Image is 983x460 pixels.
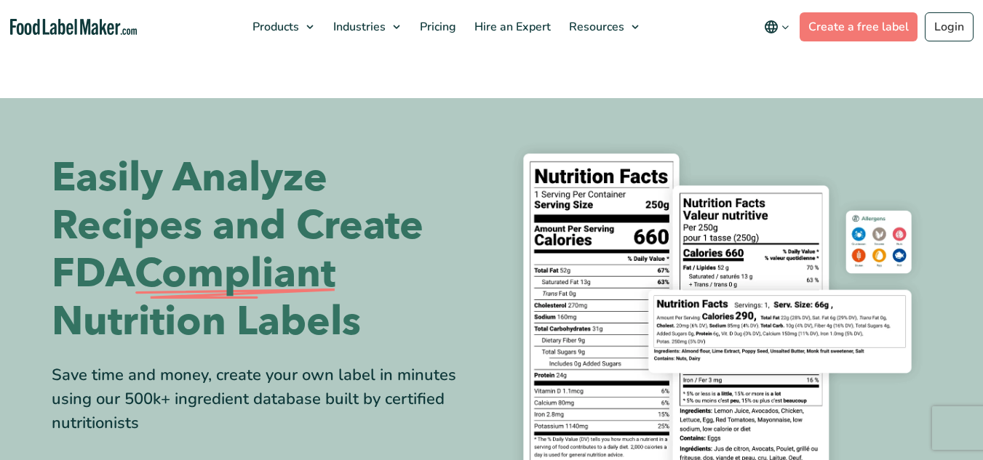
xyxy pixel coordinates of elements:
[52,154,481,346] h1: Easily Analyze Recipes and Create FDA Nutrition Labels
[329,19,387,35] span: Industries
[52,363,481,435] div: Save time and money, create your own label in minutes using our 500k+ ingredient database built b...
[800,12,918,41] a: Create a free label
[925,12,974,41] a: Login
[470,19,552,35] span: Hire an Expert
[565,19,626,35] span: Resources
[415,19,458,35] span: Pricing
[135,250,335,298] span: Compliant
[248,19,301,35] span: Products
